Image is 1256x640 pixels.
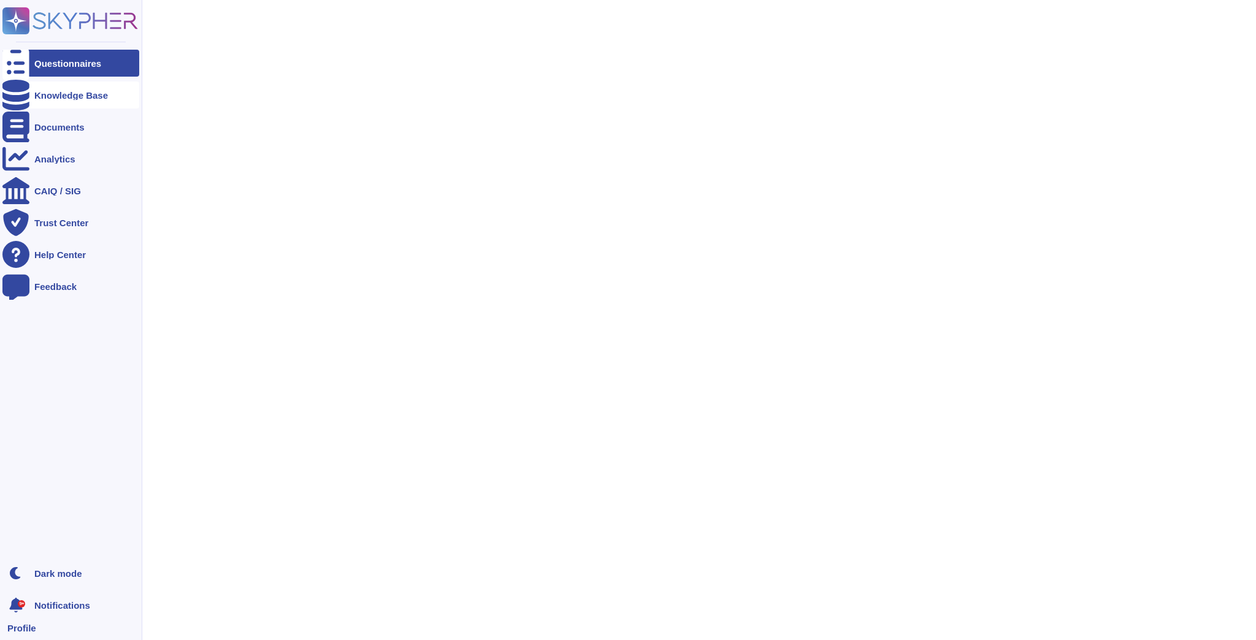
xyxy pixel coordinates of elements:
[2,145,139,172] a: Analytics
[2,177,139,204] a: CAIQ / SIG
[2,50,139,77] a: Questionnaires
[34,569,82,578] div: Dark mode
[7,623,36,633] span: Profile
[34,282,77,291] div: Feedback
[34,154,75,164] div: Analytics
[18,600,25,608] div: 9+
[34,123,85,132] div: Documents
[2,82,139,109] a: Knowledge Base
[2,241,139,268] a: Help Center
[2,273,139,300] a: Feedback
[34,186,81,196] div: CAIQ / SIG
[34,218,88,227] div: Trust Center
[34,601,90,610] span: Notifications
[2,113,139,140] a: Documents
[34,250,86,259] div: Help Center
[2,209,139,236] a: Trust Center
[34,59,101,68] div: Questionnaires
[34,91,108,100] div: Knowledge Base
